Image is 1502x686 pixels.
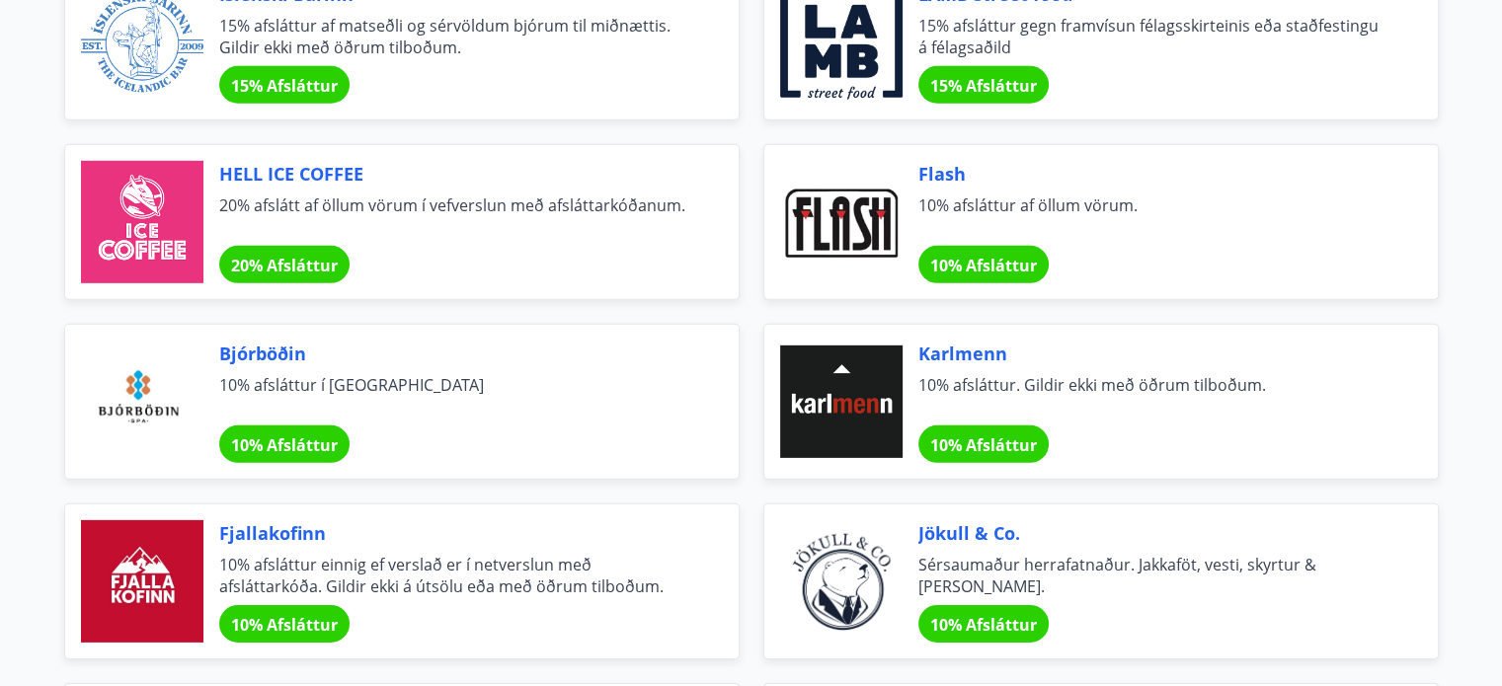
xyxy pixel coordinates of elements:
span: 10% Afsláttur [231,614,338,636]
span: Bjórböðin [219,341,691,366]
span: 15% Afsláttur [231,75,338,97]
span: 10% Afsláttur [930,255,1037,276]
span: 10% afsláttur. Gildir ekki með öðrum tilboðum. [918,374,1390,418]
span: 10% Afsláttur [231,434,338,456]
span: HELL ICE COFFEE [219,161,691,187]
span: 15% Afsláttur [930,75,1037,97]
span: 15% afsláttur gegn framvísun félagsskirteinis eða staðfestingu á félagsaðild [918,15,1390,58]
span: Sérsaumaður herrafatnaður. Jakkaföt, vesti, skyrtur & [PERSON_NAME]. [918,554,1390,597]
span: 10% Afsláttur [930,614,1037,636]
span: Flash [918,161,1390,187]
span: 15% afsláttur af matseðli og sérvöldum bjórum til miðnættis. Gildir ekki með öðrum tilboðum. [219,15,691,58]
span: Karlmenn [918,341,1390,366]
span: 10% afsláttur í [GEOGRAPHIC_DATA] [219,374,691,418]
span: 10% afsláttur af öllum vörum. [918,194,1390,238]
span: 10% Afsláttur [930,434,1037,456]
span: 10% afsláttur einnig ef verslað er í netverslun með afsláttarkóða. Gildir ekki á útsölu eða með ö... [219,554,691,597]
span: 20% afslátt af öllum vörum í vefverslun með afsláttarkóðanum. [219,194,691,238]
span: Fjallakofinn [219,520,691,546]
span: 20% Afsláttur [231,255,338,276]
span: Jökull & Co. [918,520,1390,546]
